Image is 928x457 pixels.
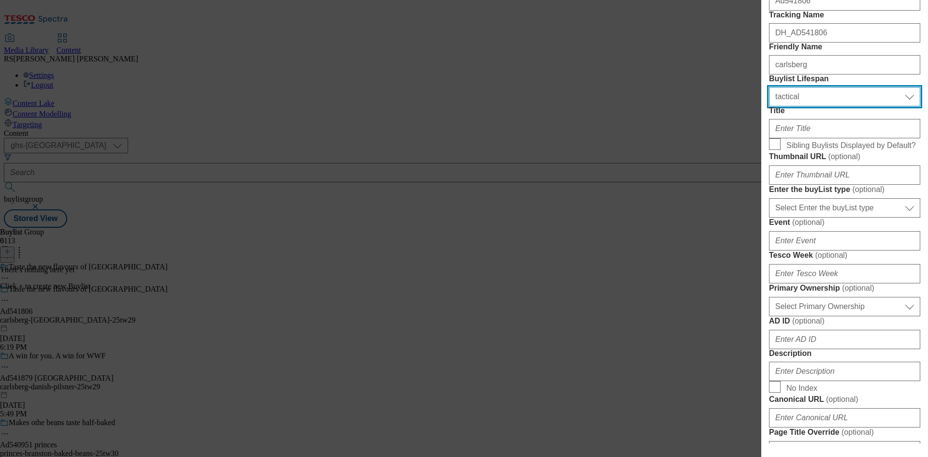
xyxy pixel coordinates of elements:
span: ( optional ) [792,317,825,325]
input: Enter Tracking Name [769,23,920,43]
label: Event [769,218,920,227]
span: Sibling Buylists Displayed by Default? [786,141,916,150]
input: Enter Canonical URL [769,408,920,428]
input: Enter Friendly Name [769,55,920,74]
span: ( optional ) [826,395,858,403]
input: Enter Event [769,231,920,251]
label: Tracking Name [769,11,920,19]
label: Page Title Override [769,428,920,437]
label: Thumbnail URL [769,152,920,162]
span: ( optional ) [828,152,860,161]
label: Primary Ownership [769,283,920,293]
input: Enter Description [769,362,920,381]
span: ( optional ) [841,428,874,436]
label: Friendly Name [769,43,920,51]
label: Enter the buyList type [769,185,920,194]
label: Title [769,106,920,115]
input: Enter Thumbnail URL [769,165,920,185]
span: ( optional ) [815,251,847,259]
span: ( optional ) [842,284,874,292]
input: Enter Tesco Week [769,264,920,283]
span: No Index [786,384,817,393]
input: Enter Title [769,119,920,138]
span: ( optional ) [792,218,825,226]
label: Tesco Week [769,251,920,260]
label: Description [769,349,920,358]
label: Canonical URL [769,395,920,404]
label: Buylist Lifespan [769,74,920,83]
input: Enter AD ID [769,330,920,349]
label: AD ID [769,316,920,326]
span: ( optional ) [852,185,884,193]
